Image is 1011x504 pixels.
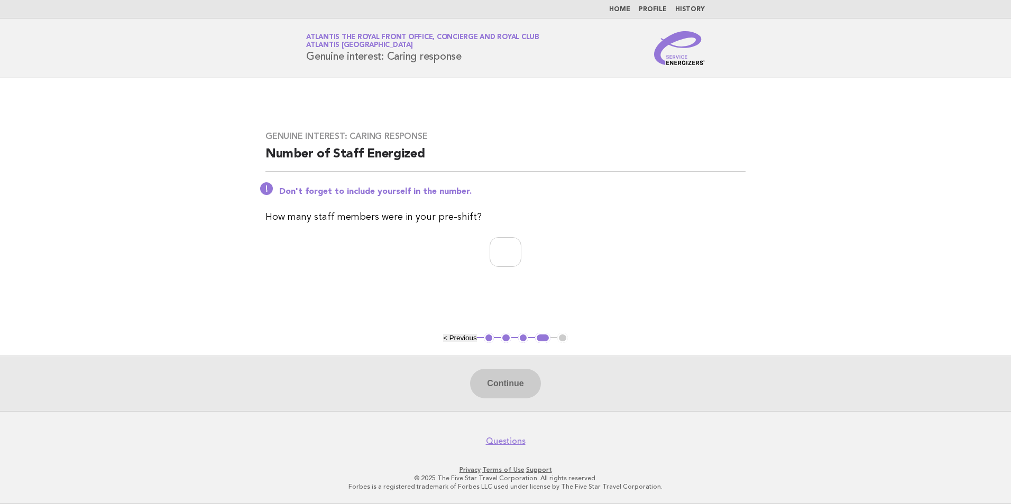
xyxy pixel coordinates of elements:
[265,146,746,172] h2: Number of Staff Energized
[609,6,630,13] a: Home
[459,466,481,473] a: Privacy
[182,482,829,491] p: Forbes is a registered trademark of Forbes LLC used under license by The Five Star Travel Corpora...
[654,31,705,65] img: Service Energizers
[182,465,829,474] p: · ·
[306,42,413,49] span: Atlantis [GEOGRAPHIC_DATA]
[279,186,746,197] p: Don't forget to include yourself in the number.
[306,34,539,49] a: Atlantis The Royal Front Office, Concierge and Royal ClubAtlantis [GEOGRAPHIC_DATA]
[639,6,667,13] a: Profile
[265,210,746,225] p: How many staff members were in your pre-shift?
[518,333,529,343] button: 3
[526,466,552,473] a: Support
[265,131,746,142] h3: Genuine interest: Caring response
[443,334,476,342] button: < Previous
[182,474,829,482] p: © 2025 The Five Star Travel Corporation. All rights reserved.
[675,6,705,13] a: History
[306,34,539,62] h1: Genuine interest: Caring response
[501,333,511,343] button: 2
[484,333,494,343] button: 1
[482,466,525,473] a: Terms of Use
[535,333,550,343] button: 4
[486,436,526,446] a: Questions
